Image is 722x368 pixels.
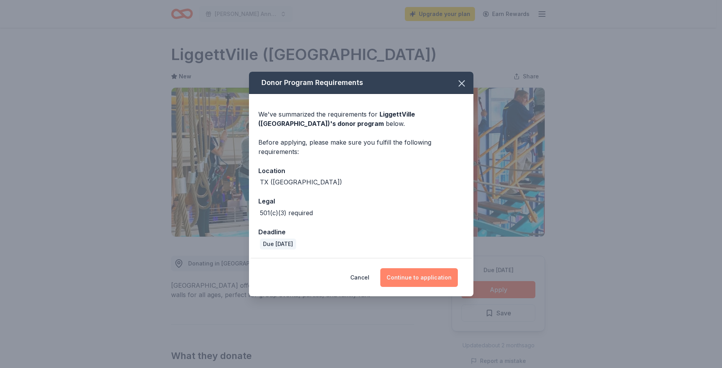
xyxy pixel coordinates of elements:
[258,166,464,176] div: Location
[260,239,296,249] div: Due [DATE]
[350,268,369,287] button: Cancel
[258,110,464,128] div: We've summarized the requirements for below.
[258,196,464,206] div: Legal
[258,227,464,237] div: Deadline
[258,138,464,156] div: Before applying, please make sure you fulfill the following requirements:
[260,208,313,218] div: 501(c)(3) required
[380,268,458,287] button: Continue to application
[260,177,342,187] div: TX ([GEOGRAPHIC_DATA])
[249,72,473,94] div: Donor Program Requirements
